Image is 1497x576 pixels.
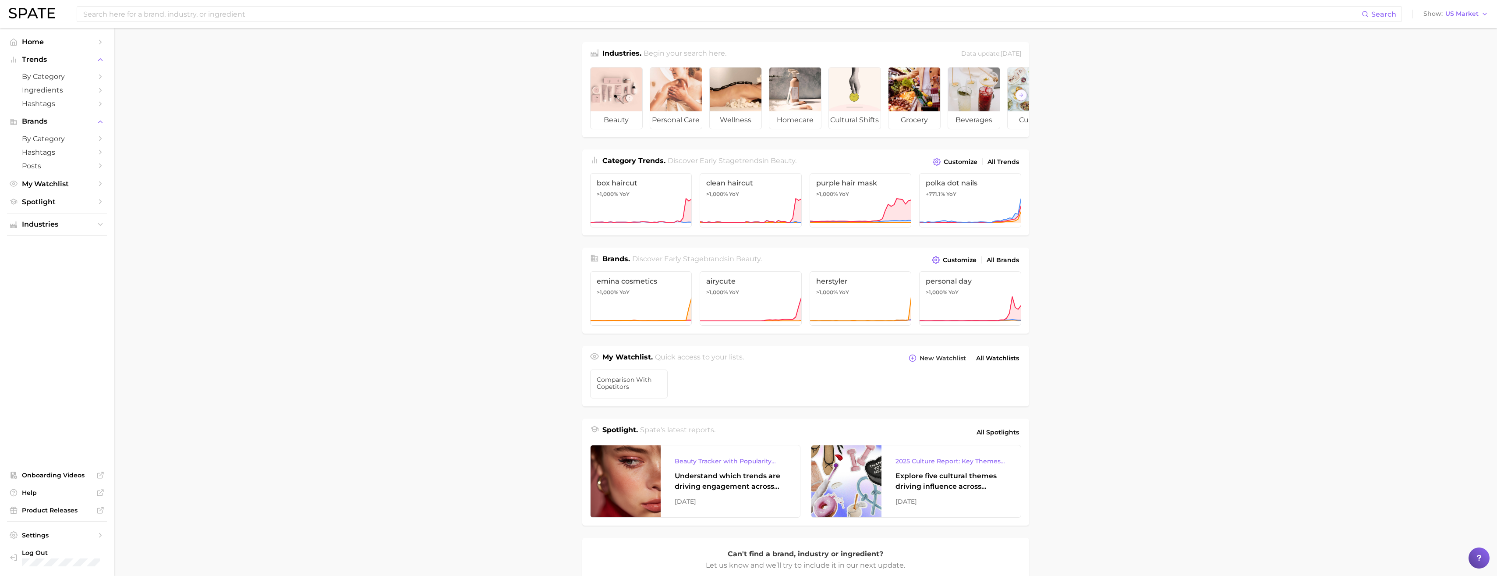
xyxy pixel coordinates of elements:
[1423,11,1443,16] span: Show
[7,529,107,542] a: Settings
[700,271,802,326] a: airycute>1,000% YoY
[816,179,905,187] span: purple hair mask
[736,255,761,263] span: beauty
[22,471,92,479] span: Onboarding Videos
[706,179,795,187] span: clean haircut
[7,97,107,110] a: Hashtags
[729,191,739,198] span: YoY
[926,179,1015,187] span: polka dot nails
[926,289,947,295] span: >1,000%
[1445,11,1479,16] span: US Market
[597,277,686,285] span: emina cosmetics
[974,352,1021,364] a: All Watchlists
[22,100,92,108] span: Hashtags
[655,352,744,364] h2: Quick access to your lists.
[700,173,802,228] a: clean haircut>1,000% YoY
[602,352,653,364] h1: My Watchlist.
[22,506,92,514] span: Product Releases
[22,135,92,143] span: by Category
[810,271,912,326] a: herstyler>1,000% YoY
[919,271,1021,326] a: personal day>1,000% YoY
[985,156,1021,168] a: All Trends
[816,289,838,295] span: >1,000%
[7,83,107,97] a: Ingredients
[22,56,92,64] span: Trends
[602,48,641,60] h1: Industries.
[920,355,966,362] span: New Watchlist
[811,445,1021,518] a: 2025 Culture Report: Key Themes That Are Shaping Consumer DemandExplore five cultural themes driv...
[944,158,977,166] span: Customize
[706,191,728,197] span: >1,000%
[7,70,107,83] a: by Category
[829,111,881,129] span: cultural shifts
[710,111,761,129] span: wellness
[816,277,905,285] span: herstyler
[675,456,786,466] div: Beauty Tracker with Popularity Index
[810,173,912,228] a: purple hair mask>1,000% YoY
[590,271,692,326] a: emina cosmetics>1,000% YoY
[597,376,662,390] span: comparison with copetitors
[705,548,906,560] p: Can't find a brand, industry or ingredient?
[644,48,726,60] h2: Begin your search here.
[1421,8,1490,20] button: ShowUS Market
[602,255,630,263] span: Brands .
[7,146,107,159] a: Hashtags
[7,546,107,569] a: Log out. Currently logged in with e-mail yemin@goodai-global.com.
[1008,111,1059,129] span: culinary
[943,256,977,264] span: Customize
[839,191,849,198] span: YoY
[597,191,618,197] span: >1,000%
[7,469,107,482] a: Onboarding Videos
[930,254,978,266] button: Customize
[769,111,821,129] span: homecare
[888,111,940,129] span: grocery
[597,179,686,187] span: box haircut
[946,191,956,198] span: YoY
[895,471,1007,492] div: Explore five cultural themes driving influence across beauty, food, and pop culture.
[602,425,638,440] h1: Spotlight.
[709,67,762,129] a: wellness
[597,289,618,295] span: >1,000%
[948,289,959,296] span: YoY
[7,218,107,231] button: Industries
[22,549,105,557] span: Log Out
[7,159,107,173] a: Posts
[906,352,968,364] button: New Watchlist
[640,425,715,440] h2: Spate's latest reports.
[977,427,1019,437] span: All Spotlights
[769,67,821,129] a: homecare
[22,148,92,156] span: Hashtags
[987,256,1019,264] span: All Brands
[895,496,1007,507] div: [DATE]
[668,156,796,165] span: Discover Early Stage trends in .
[590,370,668,398] a: comparison with copetitors
[590,67,643,129] a: beauty
[22,86,92,94] span: Ingredients
[888,67,941,129] a: grocery
[619,191,630,198] span: YoY
[926,191,945,197] span: +771.1%
[619,289,630,296] span: YoY
[22,162,92,170] span: Posts
[1007,67,1060,129] a: culinary
[895,456,1007,466] div: 2025 Culture Report: Key Themes That Are Shaping Consumer Demand
[22,180,92,188] span: My Watchlist
[816,191,838,197] span: >1,000%
[987,158,1019,166] span: All Trends
[602,156,665,165] span: Category Trends .
[7,115,107,128] button: Brands
[771,156,795,165] span: beauty
[650,67,702,129] a: personal care
[7,177,107,191] a: My Watchlist
[984,254,1021,266] a: All Brands
[828,67,881,129] a: cultural shifts
[22,531,92,539] span: Settings
[926,277,1015,285] span: personal day
[675,496,786,507] div: [DATE]
[632,255,762,263] span: Discover Early Stage brands in .
[705,560,906,571] p: Let us know and we’ll try to include it in our next update.
[590,173,692,228] a: box haircut>1,000% YoY
[706,277,795,285] span: airycute
[650,111,702,129] span: personal care
[974,425,1021,440] a: All Spotlights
